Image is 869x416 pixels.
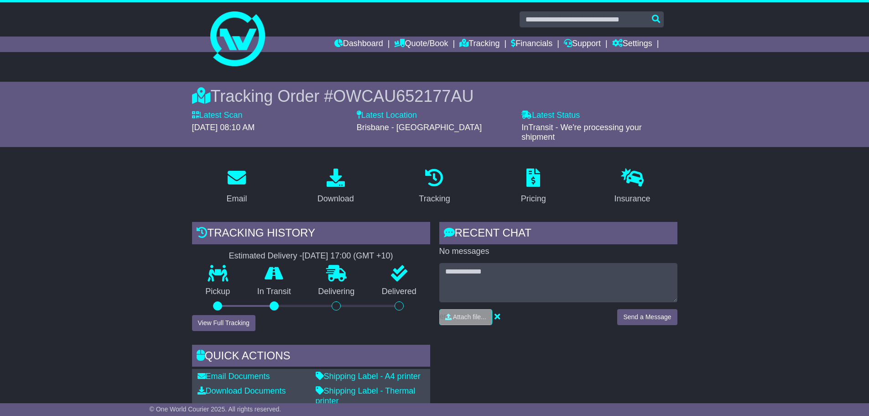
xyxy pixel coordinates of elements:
div: Pricing [521,193,546,205]
a: Quote/Book [394,37,448,52]
p: In Transit [244,287,305,297]
span: InTransit - We're processing your shipment [521,123,642,142]
a: Dashboard [334,37,383,52]
label: Latest Location [357,111,417,121]
div: Download [317,193,354,205]
span: © One World Courier 2025. All rights reserved. [150,405,281,413]
button: View Full Tracking [192,315,255,331]
a: Email [220,165,253,208]
span: OWCAU652177AU [333,87,474,105]
a: Insurance [609,165,656,208]
button: Send a Message [617,309,677,325]
div: [DATE] 17:00 (GMT +10) [302,251,393,261]
a: Support [564,37,601,52]
div: Estimated Delivery - [192,251,430,261]
p: Delivering [305,287,369,297]
a: Email Documents [198,372,270,381]
span: [DATE] 08:10 AM [192,123,255,132]
label: Latest Status [521,111,580,121]
div: RECENT CHAT [439,222,677,247]
a: Pricing [515,165,552,208]
p: Delivered [368,287,430,297]
a: Download Documents [198,386,286,395]
a: Shipping Label - A4 printer [316,372,421,381]
p: Pickup [192,287,244,297]
div: Tracking Order # [192,86,677,106]
div: Quick Actions [192,345,430,369]
div: Tracking history [192,222,430,247]
a: Download [312,165,360,208]
label: Latest Scan [192,111,243,121]
a: Tracking [413,165,456,208]
span: Brisbane - [GEOGRAPHIC_DATA] [357,123,482,132]
div: Email [226,193,247,205]
a: Shipping Label - Thermal printer [316,386,416,405]
a: Settings [612,37,652,52]
a: Financials [511,37,552,52]
div: Insurance [614,193,650,205]
p: No messages [439,247,677,257]
div: Tracking [419,193,450,205]
a: Tracking [459,37,500,52]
